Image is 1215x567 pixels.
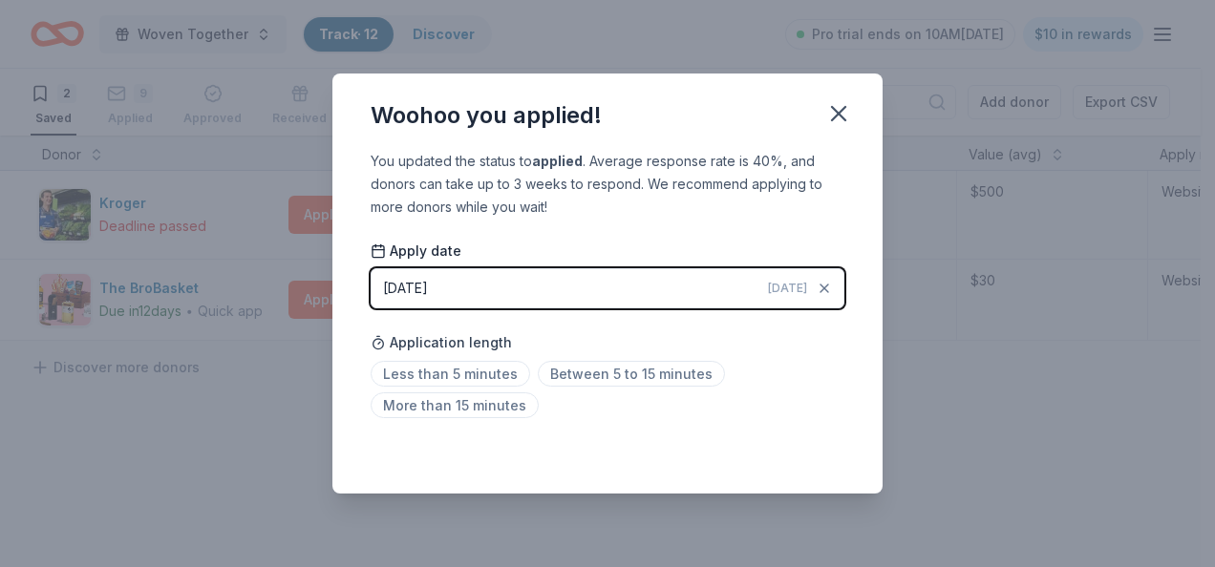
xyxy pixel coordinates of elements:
[371,241,461,261] span: Apply date
[538,361,725,387] span: Between 5 to 15 minutes
[532,153,583,169] b: applied
[371,392,539,418] span: More than 15 minutes
[371,268,844,308] button: [DATE][DATE]
[383,277,428,300] div: [DATE]
[768,281,807,296] span: [DATE]
[371,331,512,354] span: Application length
[371,100,602,131] div: Woohoo you applied!
[371,361,530,387] span: Less than 5 minutes
[371,150,844,219] div: You updated the status to . Average response rate is 40%, and donors can take up to 3 weeks to re...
